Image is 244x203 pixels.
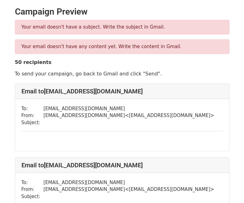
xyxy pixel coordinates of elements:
h4: Email to [EMAIL_ADDRESS][DOMAIN_NAME] [21,88,223,95]
h4: Email to [EMAIL_ADDRESS][DOMAIN_NAME] [21,161,223,169]
h2: Campaign Preview [15,7,229,17]
td: To: [21,179,44,186]
p: Your email doesn't have a subject. Write the subject in Gmail. [21,24,223,30]
td: [EMAIL_ADDRESS][DOMAIN_NAME] < [EMAIL_ADDRESS][DOMAIN_NAME] > [44,112,214,119]
p: Your email doesn't have any content yet. Write the content in Gmail. [21,43,223,50]
td: From: [21,186,44,193]
p: To send your campaign, go back to Gmail and click "Send". [15,70,229,77]
td: Subject: [21,119,44,126]
td: To: [21,105,44,112]
td: From: [21,112,44,119]
td: [EMAIL_ADDRESS][DOMAIN_NAME] [44,179,214,186]
td: [EMAIL_ADDRESS][DOMAIN_NAME] < [EMAIL_ADDRESS][DOMAIN_NAME] > [44,186,214,193]
td: Subject: [21,193,44,200]
td: [EMAIL_ADDRESS][DOMAIN_NAME] [44,105,214,112]
strong: 50 recipients [15,59,52,65]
